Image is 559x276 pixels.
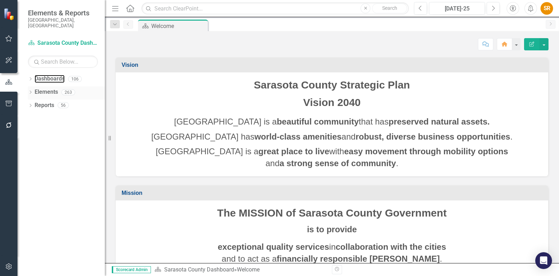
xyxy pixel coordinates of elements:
[61,89,75,95] div: 263
[151,132,513,141] span: [GEOGRAPHIC_DATA] has and .
[122,190,545,196] h3: Mission
[141,2,409,15] input: Search ClearPoint...
[382,5,397,11] span: Search
[35,101,54,109] a: Reports
[156,147,508,168] span: [GEOGRAPHIC_DATA] is a with and .
[151,22,206,30] div: Welcome
[303,97,361,108] span: Vision 2040
[35,88,58,96] a: Elements
[277,117,359,126] strong: beautiful community
[344,147,508,156] strong: easy movement through mobility options
[389,117,490,126] strong: preserved natural assets.
[164,266,234,273] a: Sarasota County Dashboard
[58,102,69,108] div: 56
[122,62,545,68] h3: Vision
[217,207,447,219] span: The MISSION of Sarasota County Government
[429,2,485,15] button: [DATE]-25
[237,266,260,273] div: Welcome
[174,117,489,126] span: [GEOGRAPHIC_DATA] is a that has
[112,266,151,273] span: Scorecard Admin
[254,79,410,91] span: Sarasota County Strategic Plan
[535,252,552,269] div: Open Intercom Messenger
[35,75,65,83] a: Dashboards
[336,242,446,252] strong: collaboration with the cities
[540,2,553,15] button: SR
[372,3,407,13] button: Search
[28,56,98,68] input: Search Below...
[277,254,440,263] strong: financially responsible [PERSON_NAME]
[154,266,327,274] div: »
[307,225,357,234] strong: is to provide
[259,147,329,156] strong: great place to live
[356,132,510,141] strong: robust, diverse business opportunities
[28,9,98,17] span: Elements & Reports
[218,242,329,252] strong: exceptional quality services
[254,132,341,141] strong: world-class amenities
[68,76,82,82] div: 106
[3,8,16,20] img: ClearPoint Strategy
[279,158,396,168] strong: a strong sense of community
[431,5,482,13] div: [DATE]-25
[28,39,98,47] a: Sarasota County Dashboard
[28,17,98,29] small: [GEOGRAPHIC_DATA], [GEOGRAPHIC_DATA]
